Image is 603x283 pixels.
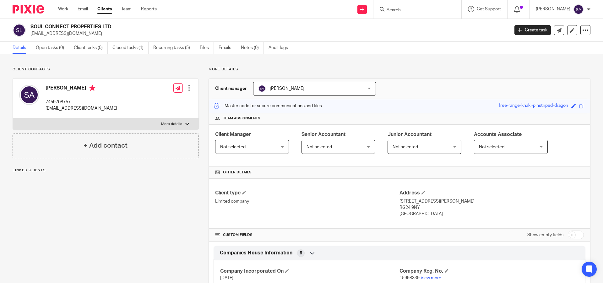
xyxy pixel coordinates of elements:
span: Not selected [393,145,418,149]
a: Work [58,6,68,12]
span: [PERSON_NAME] [270,86,304,91]
a: Client tasks (0) [74,42,108,54]
span: Accounts Associate [474,132,522,137]
p: Limited company [215,198,399,204]
div: free-range-khaki-pinstriped-dragon [499,102,568,110]
span: Not selected [479,145,504,149]
span: 15998339 [399,276,420,280]
p: Master code for secure communications and files [214,103,322,109]
span: Junior Accountant [388,132,432,137]
img: svg%3E [258,85,266,92]
h4: + Add contact [84,141,128,150]
a: Recurring tasks (5) [153,42,195,54]
a: Details [13,42,31,54]
span: Team assignments [223,116,260,121]
a: Closed tasks (1) [112,42,149,54]
a: Open tasks (0) [36,42,69,54]
span: [DATE] [220,276,233,280]
h4: Company Incorporated On [220,268,399,275]
p: 7459708757 [46,99,117,105]
h4: [PERSON_NAME] [46,85,117,93]
a: Notes (0) [241,42,264,54]
p: More details [161,122,182,127]
i: Primary [89,85,95,91]
a: Email [78,6,88,12]
p: [STREET_ADDRESS][PERSON_NAME] [399,198,584,204]
a: Audit logs [269,42,293,54]
img: svg%3E [573,4,584,14]
p: Client contacts [13,67,199,72]
span: 6 [300,250,302,256]
h4: CUSTOM FIELDS [215,232,399,237]
a: Emails [219,42,236,54]
span: Get Support [477,7,501,11]
label: Show empty fields [527,232,563,238]
p: More details [209,67,590,72]
p: [EMAIL_ADDRESS][DOMAIN_NAME] [30,30,505,37]
h4: Client type [215,190,399,196]
span: Not selected [307,145,332,149]
h4: Address [399,190,584,196]
a: Clients [97,6,112,12]
a: Reports [141,6,157,12]
a: Create task [514,25,551,35]
h3: Client manager [215,85,247,92]
span: Companies House Information [220,250,292,256]
p: Linked clients [13,168,199,173]
span: Other details [223,170,252,175]
h2: SOUL CONNECT PROPERTIES LTD [30,24,410,30]
a: View more [421,276,441,280]
a: Files [200,42,214,54]
p: RG24 9NY [399,204,584,211]
p: [EMAIL_ADDRESS][DOMAIN_NAME] [46,105,117,112]
input: Search [386,8,443,13]
span: Not selected [220,145,246,149]
p: [PERSON_NAME] [536,6,570,12]
img: svg%3E [13,24,26,37]
img: Pixie [13,5,44,14]
span: Senior Accountant [301,132,345,137]
h4: Company Reg. No. [399,268,579,275]
p: [GEOGRAPHIC_DATA] [399,211,584,217]
a: Team [121,6,132,12]
img: svg%3E [19,85,39,105]
span: Client Manager [215,132,251,137]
